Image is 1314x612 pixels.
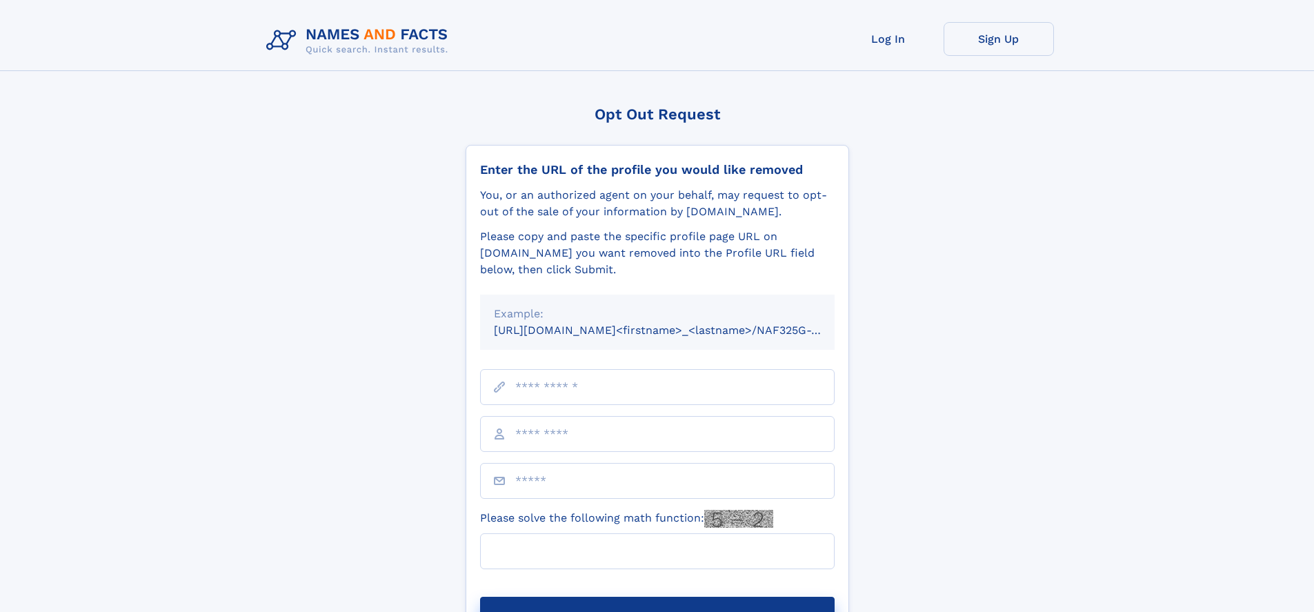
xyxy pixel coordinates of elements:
[494,324,861,337] small: [URL][DOMAIN_NAME]<firstname>_<lastname>/NAF325G-xxxxxxxx
[261,22,459,59] img: Logo Names and Facts
[466,106,849,123] div: Opt Out Request
[480,228,835,278] div: Please copy and paste the specific profile page URL on [DOMAIN_NAME] you want removed into the Pr...
[480,162,835,177] div: Enter the URL of the profile you would like removed
[944,22,1054,56] a: Sign Up
[833,22,944,56] a: Log In
[480,510,773,528] label: Please solve the following math function:
[480,187,835,220] div: You, or an authorized agent on your behalf, may request to opt-out of the sale of your informatio...
[494,306,821,322] div: Example:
